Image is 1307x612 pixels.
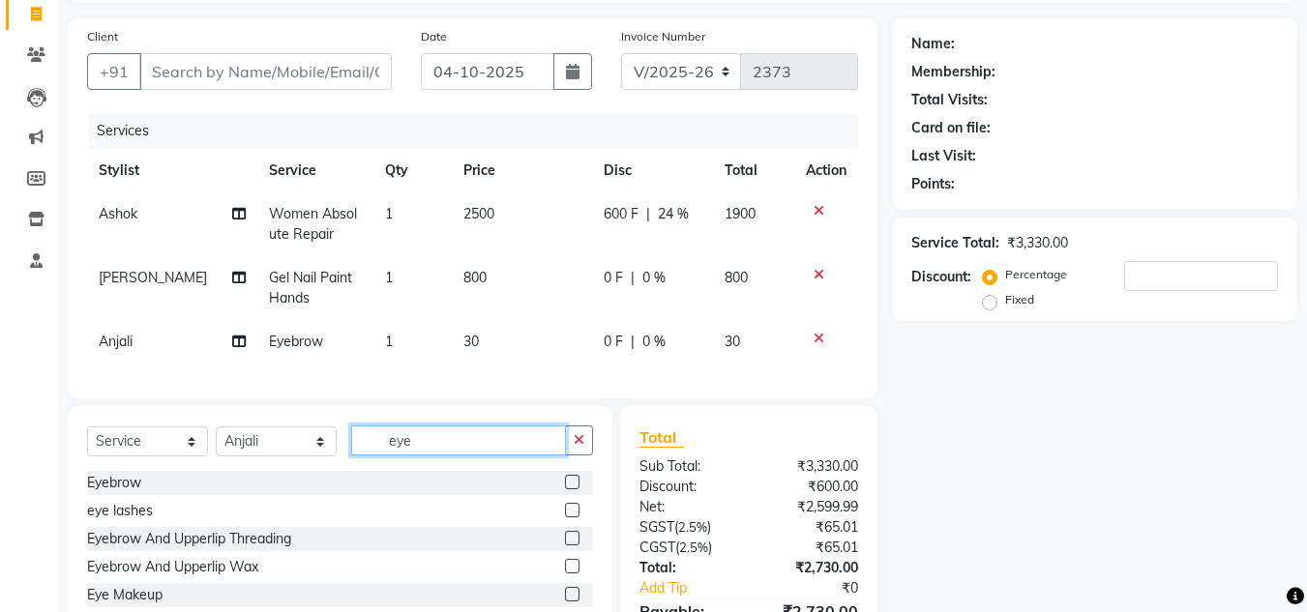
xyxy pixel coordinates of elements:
[625,477,749,497] div: Discount:
[631,268,635,288] span: |
[385,333,393,350] span: 1
[631,332,635,352] span: |
[639,518,674,536] span: SGST
[87,53,141,90] button: +91
[646,204,650,224] span: |
[463,205,494,222] span: 2500
[911,267,971,287] div: Discount:
[770,578,874,598] div: ₹0
[1007,233,1068,253] div: ₹3,330.00
[911,34,955,54] div: Name:
[1005,266,1067,283] label: Percentage
[257,149,374,192] th: Service
[625,497,749,517] div: Net:
[87,28,118,45] label: Client
[749,517,873,538] div: ₹65.01
[679,539,708,555] span: 2.5%
[351,425,566,455] input: Search or Scan
[749,558,873,578] div: ₹2,730.00
[911,62,995,82] div: Membership:
[604,332,623,352] span: 0 F
[625,456,749,477] div: Sub Total:
[87,149,257,192] th: Stylist
[911,118,991,138] div: Card on file:
[99,205,137,222] span: Ashok
[625,538,749,558] div: ( )
[749,477,873,497] div: ₹600.00
[87,473,141,493] div: Eyebrow
[911,233,999,253] div: Service Total:
[463,333,479,350] span: 30
[749,456,873,477] div: ₹3,330.00
[87,529,291,549] div: Eyebrow And Upperlip Threading
[592,149,713,192] th: Disc
[642,332,666,352] span: 0 %
[911,174,955,194] div: Points:
[642,268,666,288] span: 0 %
[639,427,684,448] span: Total
[99,269,207,286] span: [PERSON_NAME]
[269,269,352,306] span: Gel Nail Paint Hands
[269,205,357,243] span: Women Absolute Repair
[625,578,769,598] a: Add Tip
[87,557,258,577] div: Eyebrow And Upperlip Wax
[911,146,976,166] div: Last Visit:
[658,204,689,224] span: 24 %
[621,28,705,45] label: Invoice Number
[421,28,447,45] label: Date
[749,497,873,517] div: ₹2,599.99
[89,113,873,149] div: Services
[87,501,153,521] div: eye lashes
[713,149,794,192] th: Total
[604,204,639,224] span: 600 F
[639,539,675,556] span: CGST
[625,558,749,578] div: Total:
[604,268,623,288] span: 0 F
[794,149,858,192] th: Action
[87,585,163,605] div: Eye Makeup
[725,269,748,286] span: 800
[625,517,749,538] div: ( )
[725,205,756,222] span: 1900
[99,333,133,350] span: Anjali
[269,333,323,350] span: Eyebrow
[678,519,707,535] span: 2.5%
[463,269,487,286] span: 800
[749,538,873,558] div: ₹65.01
[911,90,988,110] div: Total Visits:
[373,149,451,192] th: Qty
[725,333,740,350] span: 30
[452,149,593,192] th: Price
[1005,291,1034,308] label: Fixed
[385,269,393,286] span: 1
[385,205,393,222] span: 1
[139,53,392,90] input: Search by Name/Mobile/Email/Code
